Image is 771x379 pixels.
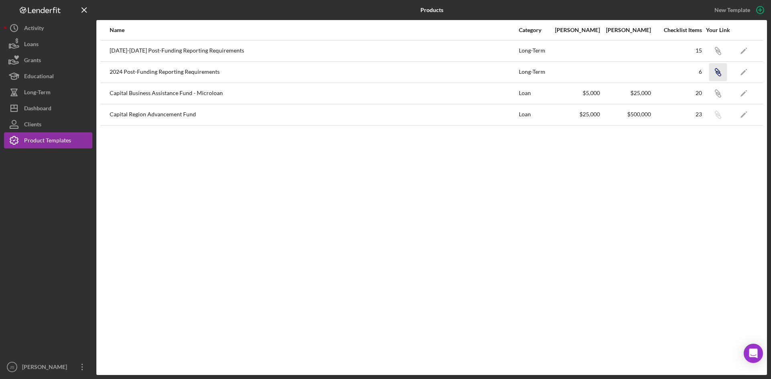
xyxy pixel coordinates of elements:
[652,111,702,118] div: 23
[550,27,600,33] div: [PERSON_NAME]
[703,27,733,33] div: Your Link
[714,4,750,16] div: New Template
[519,27,549,33] div: Category
[10,365,14,369] text: JS
[519,62,549,82] div: Long-Term
[110,105,518,125] div: Capital Region Advancement Fund
[24,116,41,134] div: Clients
[4,20,92,36] button: Activity
[4,68,92,84] button: Educational
[24,20,44,38] div: Activity
[24,132,71,150] div: Product Templates
[110,62,518,82] div: 2024 Post-Funding Reporting Requirements
[601,90,651,96] div: $25,000
[24,84,51,102] div: Long-Term
[110,83,518,103] div: Capital Business Assistance Fund - Microloan
[4,100,92,116] button: Dashboard
[710,4,767,16] button: New Template
[4,116,92,132] button: Clients
[652,47,702,54] div: 15
[550,111,600,118] div: $25,000
[4,36,92,52] button: Loans
[4,132,92,148] button: Product Templates
[110,41,518,61] div: [DATE]-[DATE] Post-Funding Reporting Requirements
[4,84,92,100] button: Long-Term
[601,27,651,33] div: [PERSON_NAME]
[652,69,702,75] div: 6
[601,111,651,118] div: $500,000
[420,7,443,13] b: Products
[652,90,702,96] div: 20
[550,90,600,96] div: $5,000
[4,359,92,375] button: JS[PERSON_NAME]
[24,52,41,70] div: Grants
[519,105,549,125] div: Loan
[652,27,702,33] div: Checklist Items
[110,27,518,33] div: Name
[4,52,92,68] button: Grants
[20,359,72,377] div: [PERSON_NAME]
[519,83,549,103] div: Loan
[24,36,39,54] div: Loans
[744,344,763,363] div: Open Intercom Messenger
[24,68,54,86] div: Educational
[519,41,549,61] div: Long-Term
[24,100,51,118] div: Dashboard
